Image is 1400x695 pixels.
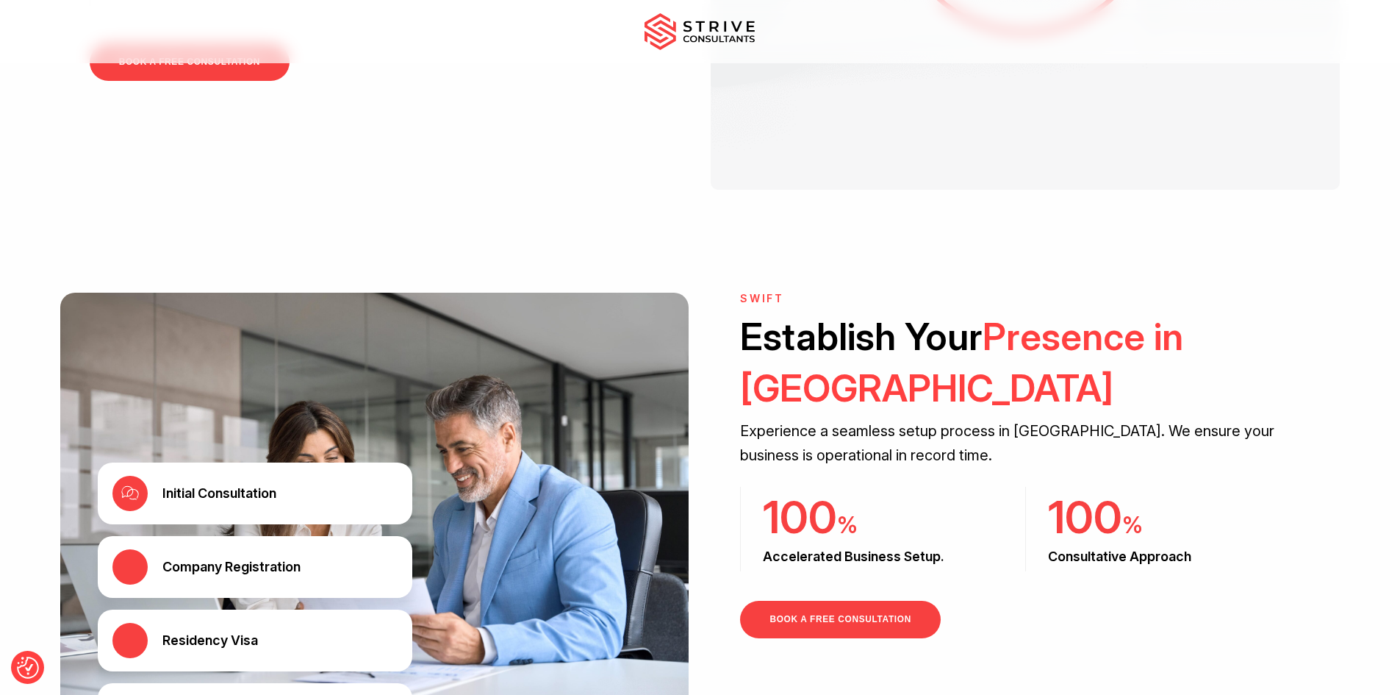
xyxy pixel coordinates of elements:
[1122,511,1143,538] span: %
[763,548,968,566] h3: Accelerated Business Setup.
[740,601,940,638] a: BOOK A FREE CONSULTATION
[1048,490,1122,544] span: 100
[740,419,1310,468] p: Experience a seamless setup process in [GEOGRAPHIC_DATA]. We ensure your business is operational ...
[740,293,1310,305] h6: Swift
[17,657,39,679] button: Consent Preferences
[837,511,858,538] span: %
[740,314,1183,410] span: Presence in [GEOGRAPHIC_DATA]
[17,657,39,679] img: Revisit consent button
[763,490,837,544] span: 100
[162,558,301,576] div: Company Registration
[1048,548,1253,566] h3: Consultative Approach
[740,311,1310,413] h2: Establish Your
[162,632,258,649] div: Residency Visa
[645,13,755,50] img: main-logo.svg
[162,485,276,502] div: Initial Consultation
